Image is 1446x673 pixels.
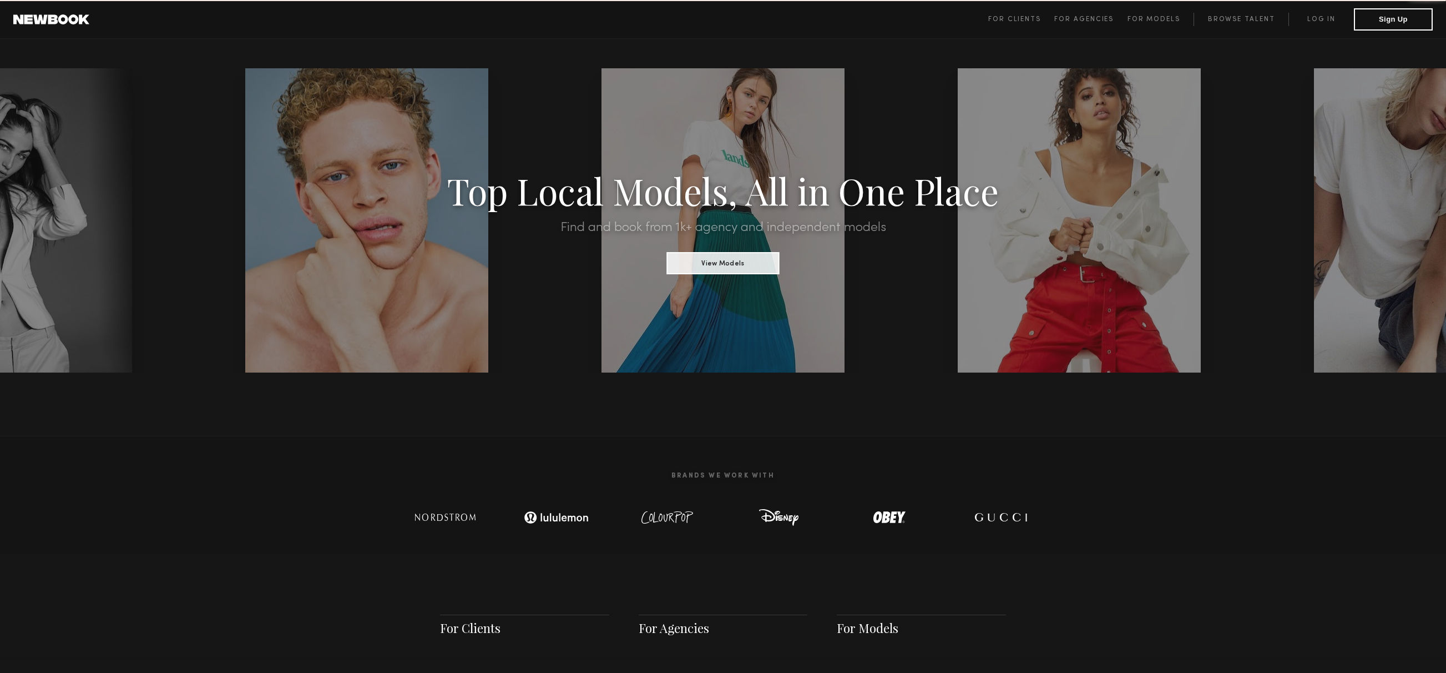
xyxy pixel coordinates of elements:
[1128,13,1194,26] a: For Models
[1128,16,1180,23] span: For Models
[988,16,1041,23] span: For Clients
[631,506,704,529] img: logo-colour-pop.svg
[988,13,1054,26] a: For Clients
[639,620,709,636] a: For Agencies
[853,506,926,529] img: logo-obey.svg
[667,252,780,274] button: View Models
[108,173,1337,208] h1: Top Local Models, All in One Place
[407,506,484,529] img: logo-nordstrom.svg
[837,620,898,636] a: For Models
[1194,13,1288,26] a: Browse Talent
[518,506,595,529] img: logo-lulu.svg
[390,459,1056,493] h2: Brands We Work With
[1054,16,1114,23] span: For Agencies
[742,506,815,529] img: logo-disney.svg
[964,506,1037,529] img: logo-gucci.svg
[667,256,780,268] a: View Models
[1354,8,1433,31] button: Sign Up
[440,620,500,636] a: For Clients
[108,221,1337,234] h2: Find and book from 1k+ agency and independent models
[1288,13,1354,26] a: Log in
[1054,13,1127,26] a: For Agencies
